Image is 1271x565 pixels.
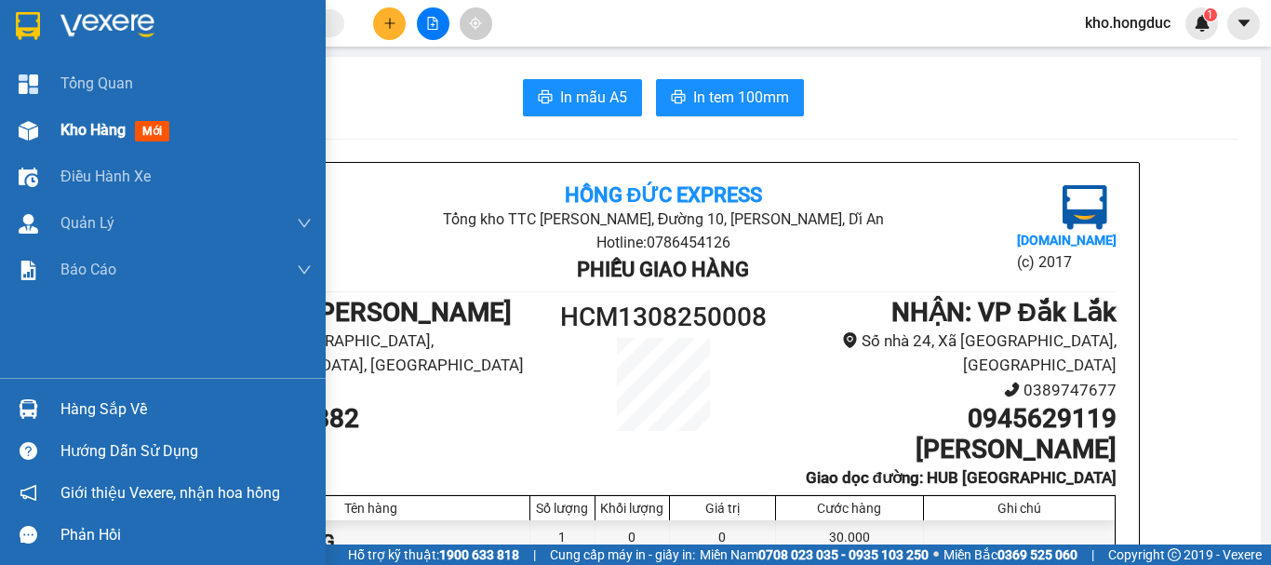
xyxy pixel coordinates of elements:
[933,551,939,558] span: ⚪️
[577,258,749,281] b: Phiếu giao hàng
[469,17,482,30] span: aim
[1004,382,1020,397] span: phone
[60,396,312,424] div: Hàng sắp về
[103,46,422,92] li: Tổng kho TTC [PERSON_NAME], Đường 10, [PERSON_NAME], Dĩ An
[439,547,519,562] strong: 1900 633 818
[60,437,312,465] div: Hướng dẫn sử dụng
[19,168,38,187] img: warehouse-icon
[103,92,422,115] li: Hotline: 0786454126
[700,545,929,565] span: Miền Nam
[530,520,595,562] div: 1
[806,468,1117,487] b: Giao dọc đường: HUB [GEOGRAPHIC_DATA]
[1227,7,1260,40] button: caret-down
[19,399,38,419] img: warehouse-icon
[361,231,965,254] li: Hotline: 0786454126
[60,72,133,95] span: Tổng Quan
[675,501,770,516] div: Giá trị
[758,547,929,562] strong: 0708 023 035 - 0935 103 250
[373,7,406,40] button: plus
[670,520,776,562] div: 0
[20,526,37,544] span: message
[891,297,1117,328] b: NHẬN : VP Đắk Lắk
[943,545,1077,565] span: Miền Bắc
[777,329,1117,378] li: Số nhà 24, Xã [GEOGRAPHIC_DATA], [GEOGRAPHIC_DATA]
[417,7,449,40] button: file-add
[60,481,280,504] span: Giới thiệu Vexere, nhận hoa hồng
[1063,185,1107,230] img: logo.jpg
[1091,545,1094,565] span: |
[426,17,439,30] span: file-add
[600,501,664,516] div: Khối lượng
[210,403,550,435] h1: 0965424882
[538,89,553,107] span: printer
[60,521,312,549] div: Phản hồi
[777,378,1117,403] li: 0389747677
[60,121,126,139] span: Kho hàng
[535,501,590,516] div: Số lượng
[693,86,789,109] span: In tem 100mm
[19,214,38,234] img: warehouse-icon
[383,17,396,30] span: plus
[929,501,1110,516] div: Ghi chú
[1017,250,1117,274] li: (c) 2017
[1070,11,1185,34] span: kho.hongduc
[23,23,116,116] img: logo.jpg
[19,261,38,280] img: solution-icon
[1236,15,1252,32] span: caret-down
[460,7,492,40] button: aim
[533,545,536,565] span: |
[297,216,312,231] span: down
[176,119,348,142] b: Phiếu giao hàng
[16,12,40,40] img: logo-vxr
[210,329,550,378] li: Số 88, [GEOGRAPHIC_DATA], [GEOGRAPHIC_DATA], [GEOGRAPHIC_DATA]
[164,21,362,45] b: Hồng Đức Express
[1207,8,1213,21] span: 1
[20,442,37,460] span: question-circle
[777,403,1117,435] h1: 0945629119
[656,79,804,116] button: printerIn tem 100mm
[1017,233,1117,248] b: [DOMAIN_NAME]
[210,434,550,465] h1: MỸ DIỆU
[212,520,530,562] div: THÙNG HÀNG
[60,258,116,281] span: Báo cáo
[348,545,519,565] span: Hỗ trợ kỹ thuật:
[135,121,169,141] span: mới
[60,211,114,235] span: Quản Lý
[19,74,38,94] img: dashboard-icon
[217,501,525,516] div: Tên hàng
[842,332,858,348] span: environment
[671,89,686,107] span: printer
[781,501,918,516] div: Cước hàng
[550,545,695,565] span: Cung cấp máy in - giấy in:
[777,434,1117,465] h1: [PERSON_NAME]
[361,208,965,231] li: Tổng kho TTC [PERSON_NAME], Đường 10, [PERSON_NAME], Dĩ An
[20,484,37,502] span: notification
[997,547,1077,562] strong: 0369 525 060
[1204,8,1217,21] sup: 1
[595,520,670,562] div: 0
[297,262,312,277] span: down
[60,165,151,188] span: Điều hành xe
[776,520,924,562] div: 30.000
[565,183,763,207] b: Hồng Đức Express
[210,297,512,328] b: GỬI : VP [PERSON_NAME]
[560,86,627,109] span: In mẫu A5
[210,378,550,403] li: 0786454126
[1168,548,1181,561] span: copyright
[19,121,38,141] img: warehouse-icon
[550,297,777,338] h1: HCM1308250008
[1194,15,1211,32] img: icon-new-feature
[523,79,642,116] button: printerIn mẫu A5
